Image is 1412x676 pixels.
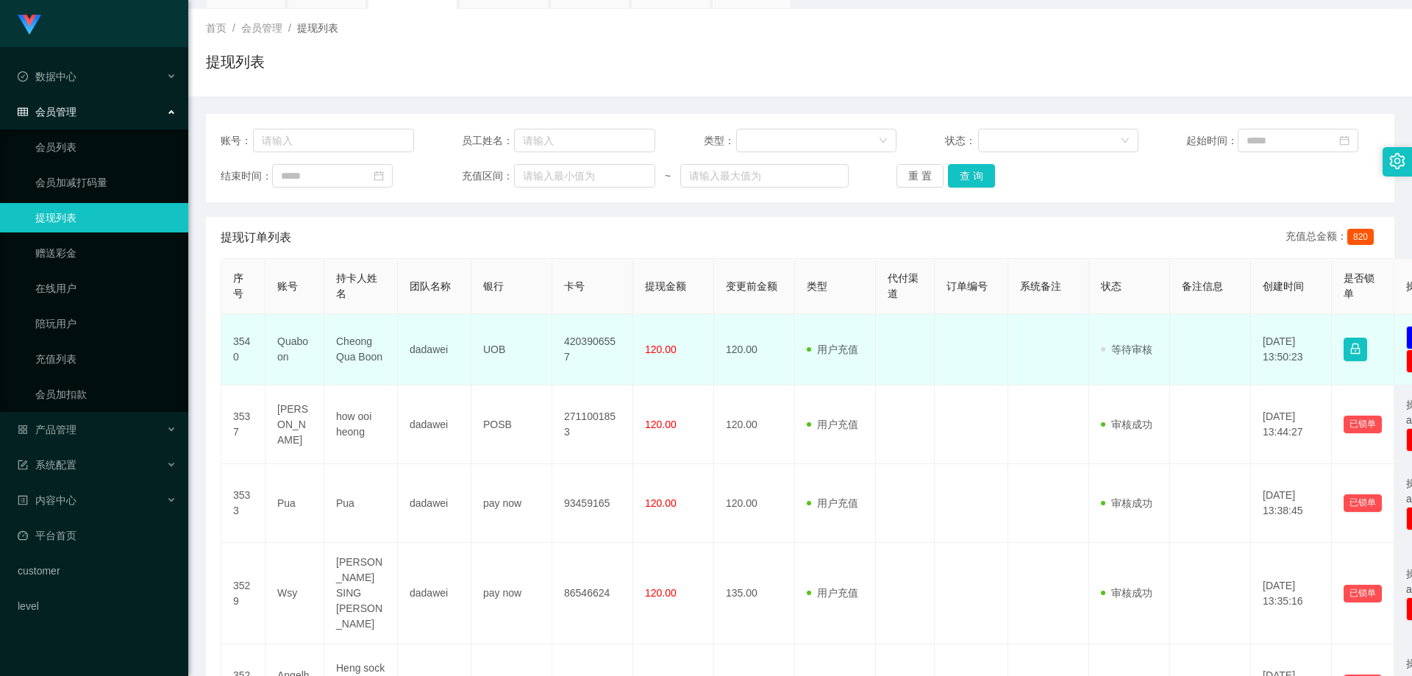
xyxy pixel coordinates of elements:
[398,543,471,644] td: dadawei
[35,203,176,232] a: 提现列表
[221,314,265,385] td: 3540
[221,133,253,149] span: 账号：
[1251,385,1332,464] td: [DATE] 13:44:27
[645,419,677,430] span: 120.00
[18,424,76,435] span: 产品管理
[807,587,858,599] span: 用户充值
[18,495,28,505] i: 图标: profile
[462,168,513,184] span: 充值区间：
[398,464,471,543] td: dadawei
[514,164,655,188] input: 请输入最小值为
[471,314,552,385] td: UOB
[221,168,272,184] span: 结束时间：
[336,272,377,299] span: 持卡人姓名
[35,344,176,374] a: 充值列表
[35,132,176,162] a: 会员列表
[18,71,28,82] i: 图标: check-circle-o
[714,464,795,543] td: 120.00
[221,229,291,246] span: 提现订单列表
[374,171,384,181] i: 图标: calendar
[1344,416,1382,433] button: 已锁单
[714,385,795,464] td: 120.00
[277,280,298,292] span: 账号
[1101,419,1152,430] span: 审核成功
[265,314,324,385] td: Quaboon
[206,51,265,73] h1: 提现列表
[324,464,398,543] td: Pua
[1251,314,1332,385] td: [DATE] 13:50:23
[35,309,176,338] a: 陪玩用户
[645,344,677,355] span: 120.00
[680,164,848,188] input: 请输入最大值为
[297,22,338,34] span: 提现列表
[35,168,176,197] a: 会员加减打码量
[714,314,795,385] td: 120.00
[807,497,858,509] span: 用户充值
[35,238,176,268] a: 赠送彩金
[655,168,680,184] span: ~
[18,107,28,117] i: 图标: table
[1101,497,1152,509] span: 审核成功
[714,543,795,644] td: 135.00
[552,543,633,644] td: 86546624
[1101,280,1122,292] span: 状态
[948,164,995,188] button: 查 询
[398,385,471,464] td: dadawei
[552,385,633,464] td: 2711001853
[1121,136,1130,146] i: 图标: down
[896,164,944,188] button: 重 置
[324,314,398,385] td: Cheong Qua Boon
[945,133,978,149] span: 状态：
[564,280,585,292] span: 卡号
[552,464,633,543] td: 93459165
[18,106,76,118] span: 会员管理
[879,136,888,146] i: 图标: down
[35,380,176,409] a: 会员加扣款
[232,22,235,34] span: /
[18,591,176,621] a: level
[206,22,227,34] span: 首页
[946,280,988,292] span: 订单编号
[888,272,919,299] span: 代付渠道
[324,385,398,464] td: how ooi heong
[1344,272,1374,299] span: 是否锁单
[1251,543,1332,644] td: [DATE] 13:35:16
[18,556,176,586] a: customer
[1389,153,1405,169] i: 图标: setting
[253,129,414,152] input: 请输入
[18,71,76,82] span: 数据中心
[18,424,28,435] i: 图标: appstore-o
[462,133,513,149] span: 员工姓名：
[221,464,265,543] td: 3533
[1344,585,1382,602] button: 已锁单
[410,280,451,292] span: 团队名称
[645,497,677,509] span: 120.00
[398,314,471,385] td: dadawei
[514,129,655,152] input: 请输入
[221,543,265,644] td: 3529
[1344,494,1382,512] button: 已锁单
[471,543,552,644] td: pay now
[1186,133,1238,149] span: 起始时间：
[807,280,827,292] span: 类型
[18,459,76,471] span: 系统配置
[1339,135,1349,146] i: 图标: calendar
[1344,338,1367,361] button: 图标: lock
[471,385,552,464] td: POSB
[288,22,291,34] span: /
[1251,464,1332,543] td: [DATE] 13:38:45
[241,22,282,34] span: 会员管理
[483,280,504,292] span: 银行
[1101,344,1152,355] span: 等待审核
[645,587,677,599] span: 120.00
[265,464,324,543] td: Pua
[233,272,243,299] span: 序号
[221,385,265,464] td: 3537
[807,419,858,430] span: 用户充值
[18,460,28,470] i: 图标: form
[1020,280,1061,292] span: 系统备注
[1347,229,1374,245] span: 820
[645,280,686,292] span: 提现金额
[726,280,777,292] span: 变更前金额
[1286,229,1380,246] div: 充值总金额：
